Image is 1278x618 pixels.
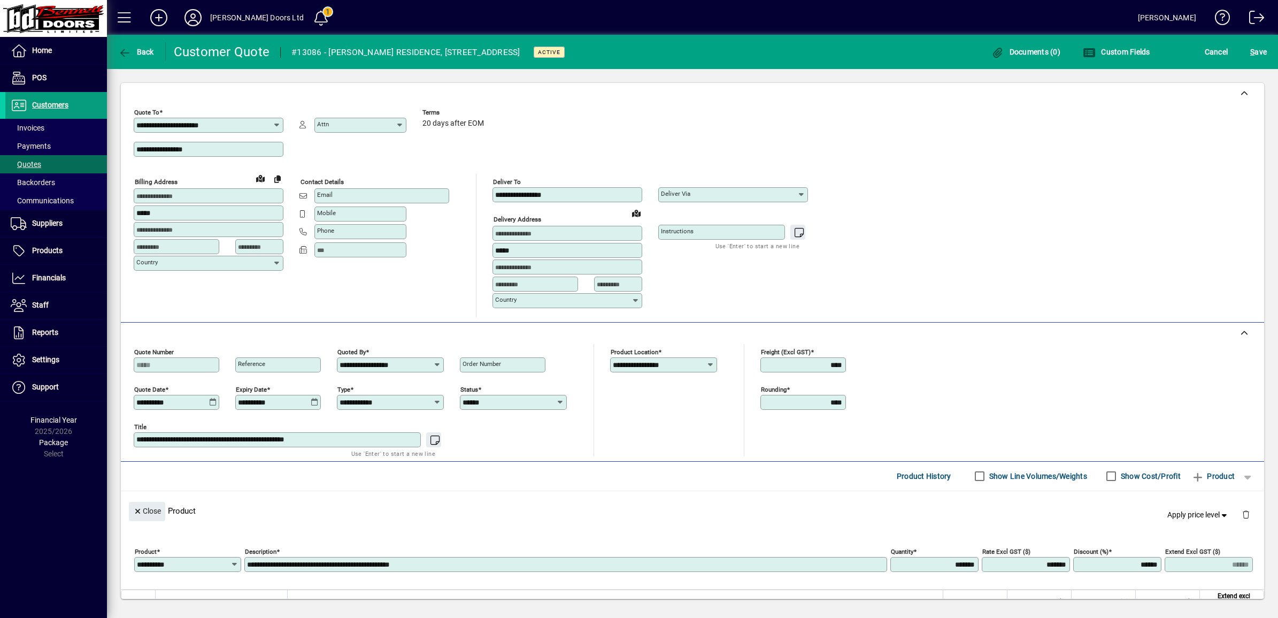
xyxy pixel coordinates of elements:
[1206,590,1250,614] span: Extend excl GST ($)
[628,204,645,222] a: View on map
[1138,9,1196,26] div: [PERSON_NAME]
[1241,2,1265,37] a: Logout
[5,265,107,292] a: Financials
[337,385,350,393] mat-label: Type
[116,42,157,62] button: Back
[134,348,174,355] mat-label: Quote number
[1016,596,1065,608] span: Rate excl GST ($)
[1172,596,1193,608] span: GST ($)
[11,124,44,132] span: Invoices
[11,142,51,150] span: Payments
[1092,596,1129,608] span: Discount (%)
[5,173,107,192] a: Backorders
[236,385,267,393] mat-label: Expiry date
[5,347,107,373] a: Settings
[1233,509,1259,519] app-page-header-button: Delete
[1080,42,1153,62] button: Custom Fields
[294,596,327,608] span: Description
[252,170,269,187] a: View on map
[897,468,951,485] span: Product History
[11,160,41,169] span: Quotes
[5,374,107,401] a: Support
[134,385,165,393] mat-label: Quote date
[317,209,336,217] mat-label: Mobile
[1083,48,1150,56] span: Custom Fields
[129,502,165,521] button: Close
[291,44,520,61] div: #13086 - [PERSON_NAME] RESIDENCE, [STREET_ADDRESS]
[317,227,334,234] mat-label: Phone
[5,155,107,173] a: Quotes
[493,178,521,186] mat-label: Deliver To
[1248,42,1269,62] button: Save
[32,246,63,255] span: Products
[32,101,68,109] span: Customers
[661,190,690,197] mat-label: Deliver via
[1119,471,1181,482] label: Show Cost/Profit
[991,48,1060,56] span: Documents (0)
[5,37,107,64] a: Home
[1207,2,1230,37] a: Knowledge Base
[317,191,333,199] mat-label: Email
[32,383,59,391] span: Support
[761,385,787,393] mat-label: Rounding
[1163,505,1234,524] button: Apply price level
[5,292,107,319] a: Staff
[30,416,77,424] span: Financial Year
[1191,468,1235,485] span: Product
[463,360,501,368] mat-label: Order number
[351,447,435,460] mat-hint: Use 'Enter' to start a new line
[611,348,658,355] mat-label: Product location
[32,273,66,282] span: Financials
[5,192,107,210] a: Communications
[5,65,107,91] a: POS
[39,438,68,447] span: Package
[32,355,59,364] span: Settings
[422,119,484,128] span: 20 days after EOM
[891,547,913,555] mat-label: Quantity
[32,328,58,337] span: Reports
[133,502,161,520] span: Close
[162,596,175,608] span: Item
[1250,48,1254,56] span: S
[126,506,168,515] app-page-header-button: Close
[495,296,517,303] mat-label: Country
[1250,43,1267,60] span: ave
[988,42,1063,62] button: Documents (0)
[32,46,52,55] span: Home
[11,178,55,187] span: Backorders
[136,258,158,266] mat-label: Country
[1205,43,1228,60] span: Cancel
[121,491,1264,530] div: Product
[987,471,1087,482] label: Show Line Volumes/Weights
[238,360,265,368] mat-label: Reference
[107,42,166,62] app-page-header-button: Back
[174,43,270,60] div: Customer Quote
[176,8,210,27] button: Profile
[892,467,956,486] button: Product History
[32,301,49,309] span: Staff
[134,109,159,116] mat-label: Quote To
[5,119,107,137] a: Invoices
[1165,547,1220,555] mat-label: Extend excl GST ($)
[460,385,478,393] mat-label: Status
[976,596,1000,608] span: Quantity
[32,73,47,82] span: POS
[245,547,276,555] mat-label: Description
[337,348,366,355] mat-label: Quoted by
[210,9,304,26] div: [PERSON_NAME] Doors Ltd
[1202,42,1231,62] button: Cancel
[5,319,107,346] a: Reports
[11,196,74,205] span: Communications
[134,423,147,430] mat-label: Title
[661,227,694,235] mat-label: Instructions
[5,238,107,264] a: Products
[761,348,811,355] mat-label: Freight (excl GST)
[135,547,157,555] mat-label: Product
[317,120,329,128] mat-label: Attn
[1186,467,1240,486] button: Product
[32,219,63,227] span: Suppliers
[5,210,107,237] a: Suppliers
[5,137,107,155] a: Payments
[538,49,560,56] span: Active
[715,240,799,252] mat-hint: Use 'Enter' to start a new line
